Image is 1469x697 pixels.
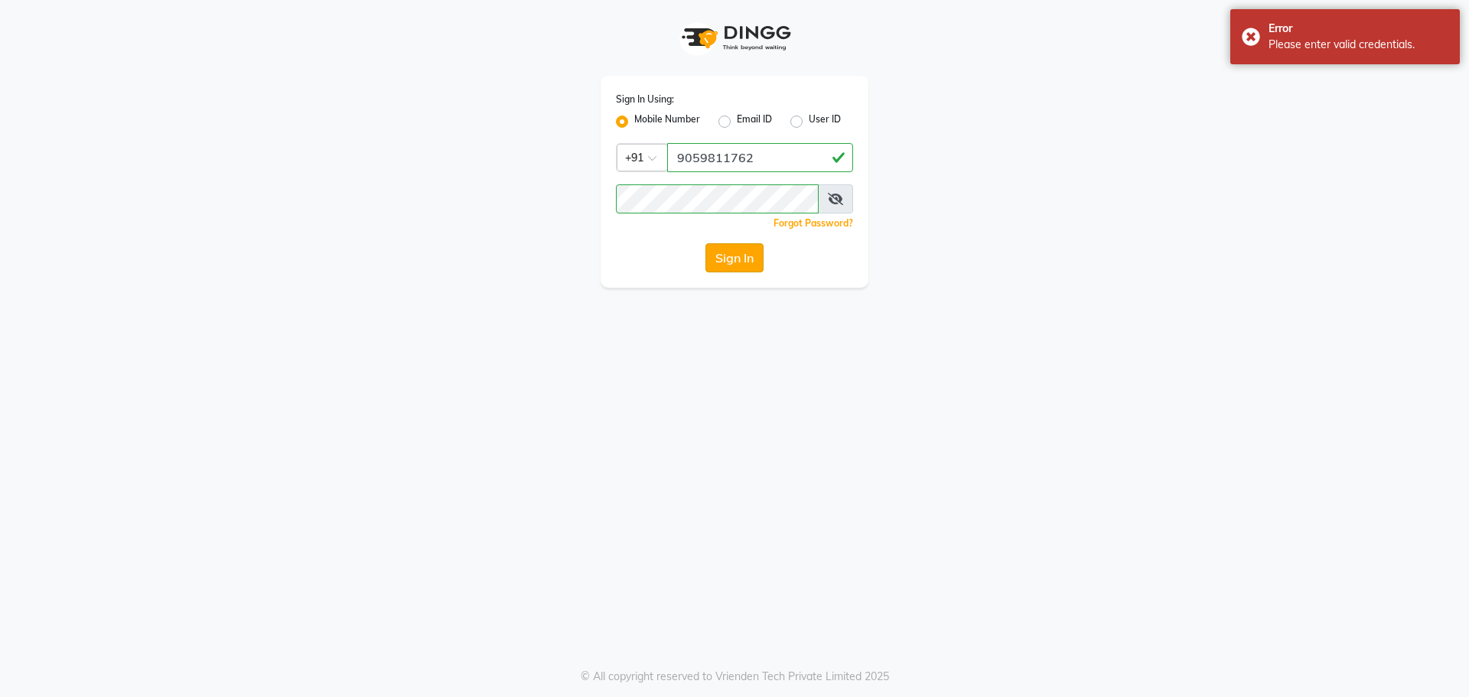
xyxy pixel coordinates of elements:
div: Please enter valid credentials. [1269,37,1448,53]
input: Username [616,184,819,213]
label: Sign In Using: [616,93,674,106]
a: Forgot Password? [774,217,853,229]
div: Error [1269,21,1448,37]
img: logo1.svg [673,15,796,60]
label: Mobile Number [634,112,700,131]
label: User ID [809,112,841,131]
label: Email ID [737,112,772,131]
button: Sign In [705,243,764,272]
input: Username [667,143,853,172]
